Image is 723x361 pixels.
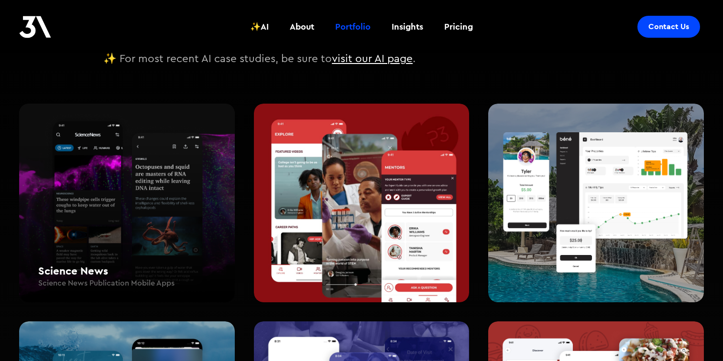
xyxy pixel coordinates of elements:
a: About [284,9,320,44]
a: Pricing [438,9,479,44]
h2: Science News [38,263,235,278]
p: ✨ For most recent AI case studies, be sure to . [103,51,460,67]
img: Mentorship & Community Apps [254,104,470,302]
div: Contact Us [648,22,689,32]
a: visit our AI page [332,53,413,64]
div: Portfolio [335,21,371,33]
a: ✨AI [244,9,274,44]
div: Insights [392,21,423,33]
img: Béné Tipping provides digital tipping for the Hospitality Industry [488,104,704,302]
div: ✨AI [250,21,269,33]
div: About [290,21,314,33]
h4: Science News Publication Mobile Apps [38,278,175,288]
a: Contact Us [637,16,700,38]
a: Insights [386,9,429,44]
a: Science NewsScience News Publication Mobile AppsMobile Apps for Magazine Publication [19,104,235,302]
a: Portfolio [329,9,376,44]
div: Pricing [444,21,473,33]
